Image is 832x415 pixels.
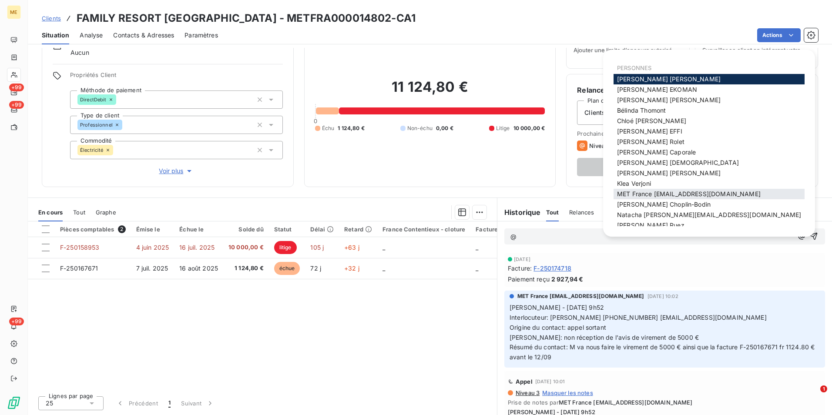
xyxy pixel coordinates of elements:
span: F-250167671 [60,264,98,272]
span: 16 août 2025 [179,264,218,272]
span: 72 j [310,264,321,272]
span: PERSONNES [617,64,651,71]
span: [DATE] 10:02 [647,294,678,299]
a: Clients [42,14,61,23]
span: [PERSON_NAME] [PERSON_NAME] [617,96,721,104]
span: Tout [73,209,85,216]
span: +99 [9,318,24,325]
span: 10 000,00 € [513,124,545,132]
button: Actions [757,28,801,42]
iframe: Intercom live chat [802,385,823,406]
span: Analyse [80,31,103,40]
span: [PERSON_NAME] Ruez [617,221,684,229]
button: Suivant [176,394,220,412]
span: Tout [546,209,559,216]
div: Facture / Echéancier [476,226,535,233]
span: 25 [46,399,53,408]
span: Natacha [PERSON_NAME][EMAIL_ADDRESS][DOMAIN_NAME] [617,211,801,218]
span: +32 j [344,264,359,272]
span: 1 [168,399,171,408]
span: 0,00 € [436,124,453,132]
span: _ [476,264,478,272]
span: Niveau 3 [515,389,540,396]
span: Paramètres [185,31,218,40]
button: 1 [163,394,176,412]
span: Graphe [96,209,116,216]
span: @ [510,233,517,240]
img: Logo LeanPay [7,396,21,410]
div: Échue le [179,226,218,233]
span: _ [382,264,385,272]
span: Prochaine relance prévue le [577,130,807,137]
span: Paiement reçu [508,274,550,284]
span: Propriétés Client [70,71,283,84]
span: 1 124,80 € [228,264,264,273]
span: Voir plus [159,167,194,175]
span: _ [382,244,385,251]
span: F-250174718 [533,264,571,273]
div: Délai [310,226,334,233]
span: 16 juil. 2025 [179,244,215,251]
span: Litige [496,124,510,132]
span: 1 [820,385,827,392]
span: 10 000,00 € [228,243,264,252]
span: Clients en Prélèvement [584,108,653,117]
span: 7 juil. 2025 [136,264,168,272]
span: [PERSON_NAME] EFFI [617,127,682,135]
span: En cours [38,209,63,216]
span: [PERSON_NAME] [PERSON_NAME] [617,169,721,177]
span: Masquer les notes [542,389,593,396]
span: [PERSON_NAME] - [DATE] 9h52 Interlocuteur: [PERSON_NAME] [PHONE_NUMBER] [EMAIL_ADDRESS][DOMAIN_NA... [510,304,816,361]
span: Aucun [70,48,89,57]
button: Précédent [111,394,163,412]
span: MET France [EMAIL_ADDRESS][DOMAIN_NAME] [559,399,693,406]
span: Appel [516,378,533,385]
div: France Contentieux - cloture [382,226,465,233]
span: _ [476,244,478,251]
span: MET France [EMAIL_ADDRESS][DOMAIN_NAME] [517,292,644,300]
span: DirectDebit [80,97,107,102]
span: échue [274,262,300,275]
button: Voir plus [70,166,283,176]
span: +99 [9,84,24,91]
span: 2 [118,225,126,233]
span: litige [274,241,297,254]
span: MET France [EMAIL_ADDRESS][DOMAIN_NAME] [617,190,761,197]
span: Situation [42,31,69,40]
span: [PERSON_NAME] Caporale [617,148,696,156]
div: Solde dû [228,226,264,233]
span: Klea Verjoni [617,180,651,187]
span: Facture : [508,264,532,273]
span: +63 j [344,244,359,251]
span: [DATE] 10:01 [535,379,565,384]
input: Ajouter une valeur [113,146,120,154]
input: Ajouter une valeur [122,121,129,129]
span: Échu [322,124,335,132]
span: [PERSON_NAME] [DEMOGRAPHIC_DATA] [617,159,739,166]
button: Voir [577,158,790,176]
span: +99 [9,101,24,109]
span: Bélinda Thomont [617,107,666,114]
span: [PERSON_NAME] Choplin-Bodin [617,201,711,208]
span: Ajouter une limite d’encours autorisé [574,47,672,54]
input: Ajouter une valeur [116,96,123,104]
div: Statut [274,226,300,233]
span: Électricité [80,147,104,153]
span: Voir [587,164,771,171]
span: 105 j [310,244,324,251]
span: 4 juin 2025 [136,244,169,251]
span: Contacts & Adresses [113,31,174,40]
h6: Relance [577,85,807,95]
h3: FAMILY RESORT [GEOGRAPHIC_DATA] - METFRA000014802-CA1 [77,10,416,26]
span: 1 124,80 € [338,124,365,132]
div: Émise le [136,226,169,233]
div: ME [7,5,21,19]
span: Clients [42,15,61,22]
span: 0 [314,117,317,124]
span: Relances [569,209,594,216]
h6: Historique [497,207,541,218]
span: 2 927,94 € [551,274,584,284]
span: Professionnel [80,122,113,127]
span: [PERSON_NAME] EKOMAN [617,86,697,93]
span: [PERSON_NAME] [PERSON_NAME] [617,75,721,83]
